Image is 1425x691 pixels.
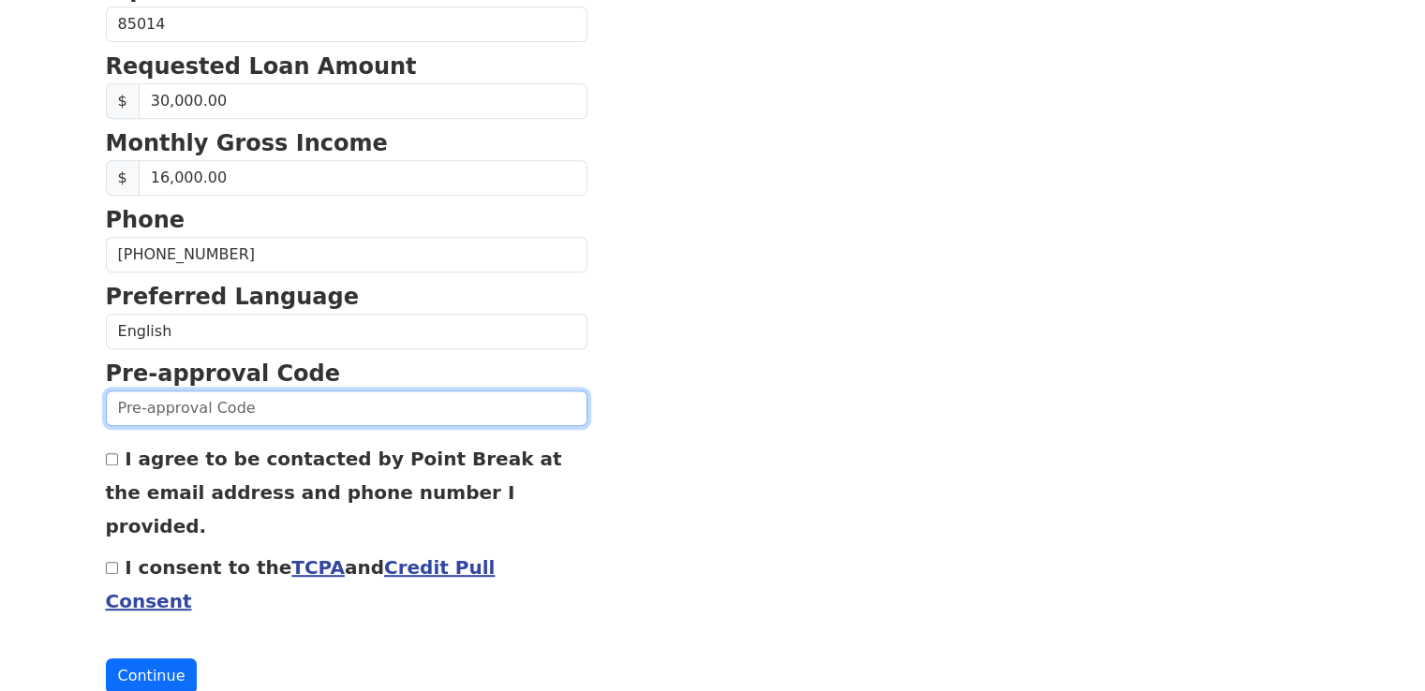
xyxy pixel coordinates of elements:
span: $ [106,160,140,196]
a: TCPA [291,556,345,579]
p: Monthly Gross Income [106,126,587,160]
strong: Preferred Language [106,284,359,310]
strong: Pre-approval Code [106,360,341,387]
input: Phone [106,237,587,272]
input: Monthly Gross Income [139,160,587,196]
label: I agree to be contacted by Point Break at the email address and phone number I provided. [106,448,562,537]
input: Requested Loan Amount [139,83,587,119]
strong: Requested Loan Amount [106,53,417,80]
span: $ [106,83,140,119]
input: Pre-approval Code [106,390,587,426]
label: I consent to the and [106,556,496,612]
input: Zip Code [106,7,587,42]
strong: Phone [106,207,186,233]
